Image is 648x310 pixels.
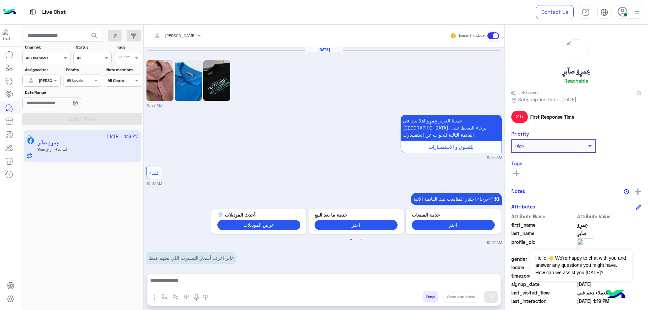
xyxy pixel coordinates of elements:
[159,291,170,302] button: select flow
[511,188,525,194] h6: Notes
[305,47,343,52] h6: [DATE]
[582,8,590,16] img: tab
[511,272,576,279] span: timezone
[401,115,502,141] p: 25/9/2025, 10:57 AM
[217,211,300,218] p: أحدث الموديلات 👕
[76,44,111,50] label: Status
[577,298,642,305] span: 2025-09-25T10:19:40.196Z
[358,236,364,243] button: 2 of 2
[577,221,642,228] span: عٍمرٍۆ
[149,170,158,176] span: للبدء
[429,144,474,150] span: للتسوق و الاستفسارات
[511,255,576,262] span: gender
[170,291,181,302] button: Trigger scenario
[315,211,398,218] p: خدمة ما بعد البيع
[146,265,162,271] small: 10:58 AM
[203,294,208,300] img: make a call
[511,281,576,288] span: signup_date
[192,293,200,301] img: send voice note
[511,298,576,305] span: last_interaction
[22,113,142,125] button: Apply Filters
[66,67,101,73] label: Priority
[530,113,574,120] span: First Response Time
[518,96,576,103] span: Subscription Date : [DATE]
[412,211,495,218] p: خدمة المبيعات
[162,294,167,300] img: select flow
[25,67,60,73] label: Assigned to:
[173,294,178,300] img: Trigger scenario
[511,264,576,271] span: locale
[146,252,236,264] p: 25/9/2025, 10:58 AM
[536,5,574,19] a: Contact Us
[604,283,628,307] img: hulul-logo.png
[511,111,528,123] span: 2 h
[635,189,641,195] img: add
[203,60,230,101] img: Image
[633,8,641,17] img: profile
[488,293,494,300] img: send message
[106,67,141,73] label: Note mentions
[511,203,535,209] h6: Attributes
[29,8,37,16] img: tab
[348,236,354,243] button: 1 of 2
[577,213,642,220] span: Attribute Value
[146,181,162,186] small: 10:57 AM
[146,103,162,108] small: 10:57 AM
[577,281,642,288] span: 2025-09-25T06:51:53.565Z
[564,78,588,84] h6: Reachable
[42,8,66,17] p: Live Chat
[515,143,524,148] b: High
[411,193,502,205] p: 25/9/2025, 10:57 AM
[175,60,202,101] img: Image
[511,160,641,166] h6: Tags
[86,30,103,44] button: search
[412,220,495,230] button: اختر
[486,240,502,245] small: 10:57 AM
[511,289,576,296] span: last_visited_flow
[530,250,632,281] span: Hello!👋 We're happy to chat with you and answer any questions you might have. How can we assist y...
[25,89,101,95] label: Date Range
[117,44,141,50] label: Tags
[146,60,173,101] img: Image
[315,220,398,230] button: اختر
[511,221,576,228] span: first_name
[511,238,576,254] span: profile_pic
[165,33,196,38] span: [PERSON_NAME]
[511,131,529,137] h6: Priority
[579,5,592,19] a: tab
[511,89,538,96] span: Unknown
[562,67,590,75] h5: عٍمرٍۆ صآبرٍ
[25,44,70,50] label: Channel:
[181,291,192,302] button: create order
[458,33,486,38] small: Human Handover
[624,189,629,194] img: notes
[565,39,588,62] img: picture
[3,29,15,41] img: 713415422032625
[600,8,608,16] img: tab
[26,76,36,85] img: defaultAdmin.png
[151,293,159,301] img: send attachment
[443,291,479,303] button: Send and close
[217,220,300,230] button: عرض الموديلات
[90,32,99,40] span: search
[486,154,502,160] small: 10:57 AM
[511,213,576,220] span: Attribute Name
[184,294,189,300] img: create order
[577,230,642,237] span: صآبرٍ
[511,230,576,237] span: last_name
[577,289,642,296] span: خدمة العملاء دعم فني
[117,54,130,62] div: Select
[423,291,438,303] button: Drop
[3,5,16,19] img: Logo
